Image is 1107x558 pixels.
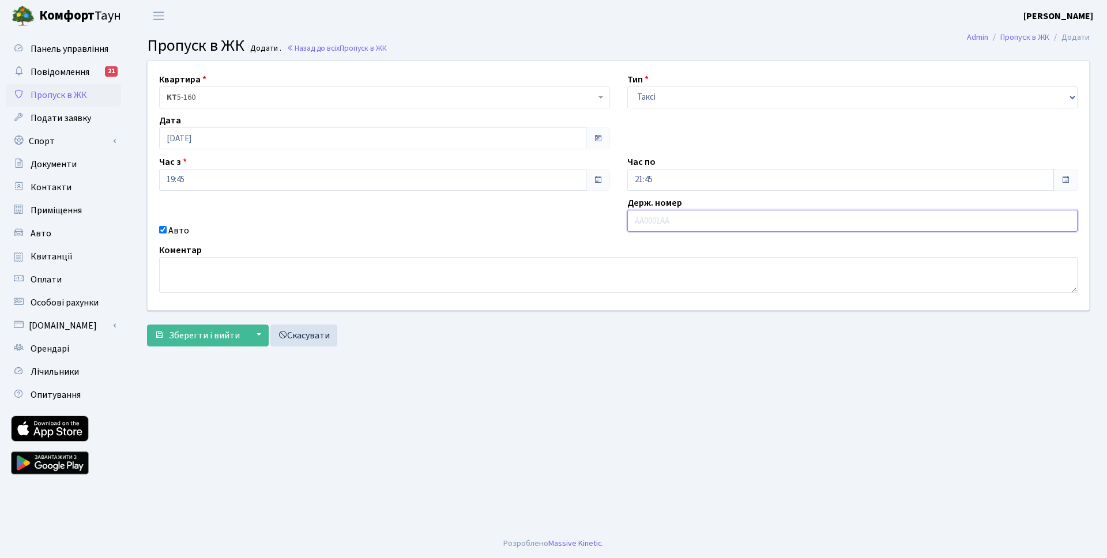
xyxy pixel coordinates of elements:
label: Держ. номер [627,196,682,210]
div: Розроблено . [503,537,604,550]
div: 21 [105,66,118,77]
a: Контакти [6,176,121,199]
a: Massive Kinetic [548,537,602,549]
a: Опитування [6,383,121,406]
span: <b>КТ</b>&nbsp;&nbsp;&nbsp;&nbsp;5-160 [159,86,610,108]
img: logo.png [12,5,35,28]
input: AA0001AA [627,210,1078,232]
a: Пропуск в ЖК [1000,31,1049,43]
a: Приміщення [6,199,121,222]
a: Скасувати [270,325,337,346]
a: Панель управління [6,37,121,61]
a: Квитанції [6,245,121,268]
a: Особові рахунки [6,291,121,314]
span: Пропуск в ЖК [340,43,387,54]
li: Додати [1049,31,1090,44]
a: Авто [6,222,121,245]
span: Орендарі [31,342,69,355]
span: Зберегти і вийти [169,329,240,342]
b: Комфорт [39,6,95,25]
button: Переключити навігацію [144,6,173,25]
span: Контакти [31,181,71,194]
a: Admin [967,31,988,43]
a: Пропуск в ЖК [6,84,121,107]
label: Тип [627,73,649,86]
span: Пропуск в ЖК [147,34,244,57]
span: Квитанції [31,250,73,263]
span: Приміщення [31,204,82,217]
a: Документи [6,153,121,176]
span: Таун [39,6,121,26]
span: Повідомлення [31,66,89,78]
span: Документи [31,158,77,171]
span: Особові рахунки [31,296,99,309]
span: Лічильники [31,365,79,378]
a: Спорт [6,130,121,153]
a: Оплати [6,268,121,291]
a: Повідомлення21 [6,61,121,84]
small: Додати . [248,44,281,54]
span: Опитування [31,389,81,401]
span: Панель управління [31,43,108,55]
b: [PERSON_NAME] [1023,10,1093,22]
b: КТ [167,92,177,103]
span: Пропуск в ЖК [31,89,87,101]
span: Авто [31,227,51,240]
label: Авто [168,224,189,237]
label: Час по [627,155,656,169]
a: [DOMAIN_NAME] [6,314,121,337]
a: Лічильники [6,360,121,383]
span: <b>КТ</b>&nbsp;&nbsp;&nbsp;&nbsp;5-160 [167,92,596,103]
label: Час з [159,155,187,169]
a: [PERSON_NAME] [1023,9,1093,23]
label: Дата [159,114,181,127]
nav: breadcrumb [950,25,1107,50]
a: Орендарі [6,337,121,360]
label: Квартира [159,73,206,86]
label: Коментар [159,243,202,257]
button: Зберегти і вийти [147,325,247,346]
span: Оплати [31,273,62,286]
a: Назад до всіхПропуск в ЖК [287,43,387,54]
a: Подати заявку [6,107,121,130]
span: Подати заявку [31,112,91,125]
